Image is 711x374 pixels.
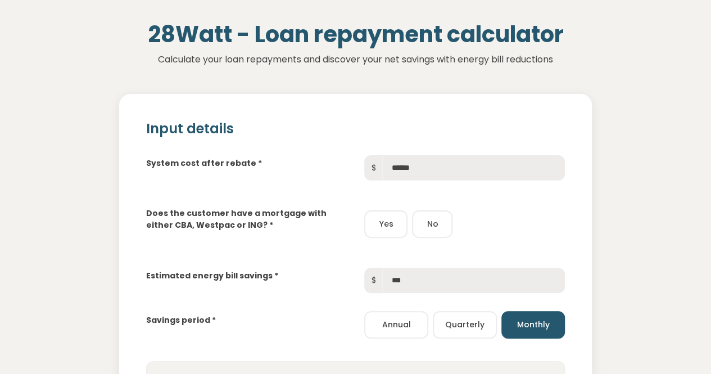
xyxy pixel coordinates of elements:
[146,314,216,326] label: Savings period *
[433,311,497,339] button: Quarterly
[364,155,382,181] span: $
[146,208,347,231] label: Does the customer have a mortgage with either CBA, Westpac or ING? *
[70,52,641,67] p: Calculate your loan repayments and discover your net savings with energy bill reductions
[501,311,565,339] button: Monthly
[146,270,278,282] label: Estimated energy bill savings *
[364,268,382,293] span: $
[146,157,262,169] label: System cost after rebate *
[70,21,641,48] h1: 28Watt - Loan repayment calculator
[364,210,407,238] button: Yes
[146,121,565,137] h2: Input details
[364,311,428,339] button: Annual
[412,210,452,238] button: No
